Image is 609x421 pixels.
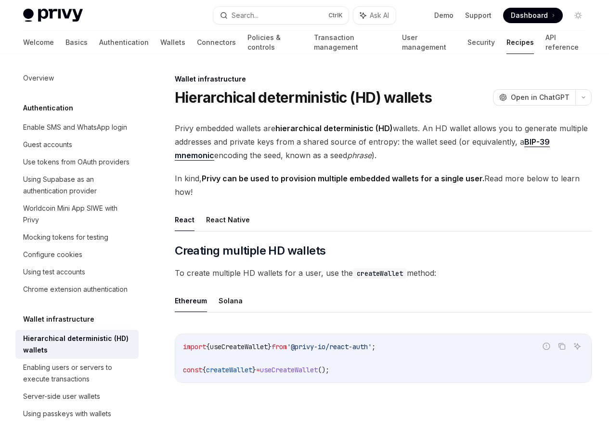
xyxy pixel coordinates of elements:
[556,340,568,353] button: Copy the contents from the code block
[402,31,456,54] a: User management
[353,268,407,279] code: createWallet
[252,366,256,374] span: }
[23,333,133,356] div: Hierarchical deterministic (HD) wallets
[571,340,583,353] button: Ask AI
[15,200,139,229] a: Worldcoin Mini App SIWE with Privy
[372,342,376,351] span: ;
[23,362,133,385] div: Enabling users or servers to execute transactions
[15,263,139,281] a: Using test accounts
[287,342,372,351] span: '@privy-io/react-auth'
[23,203,133,226] div: Worldcoin Mini App SIWE with Privy
[275,123,393,133] strong: hierarchical deterministic (HD)
[318,366,329,374] span: ();
[247,31,302,54] a: Policies & controls
[210,342,268,351] span: useCreateWallet
[328,12,343,19] span: Ctrl K
[175,243,325,258] span: Creating multiple HD wallets
[23,231,108,243] div: Mocking tokens for testing
[183,342,206,351] span: import
[23,249,82,260] div: Configure cookies
[206,366,252,374] span: createWallet
[175,289,207,312] button: Ethereum
[175,74,592,84] div: Wallet infrastructure
[15,119,139,136] a: Enable SMS and WhatsApp login
[370,11,389,20] span: Ask AI
[23,31,54,54] a: Welcome
[511,11,548,20] span: Dashboard
[23,122,127,133] div: Enable SMS and WhatsApp login
[160,31,185,54] a: Wallets
[465,11,492,20] a: Support
[15,69,139,87] a: Overview
[15,359,139,388] a: Enabling users or servers to execute transactions
[260,366,318,374] span: useCreateWallet
[175,208,194,231] button: React
[15,229,139,246] a: Mocking tokens for testing
[23,174,133,197] div: Using Supabase as an authentication provider
[256,366,260,374] span: =
[506,31,534,54] a: Recipes
[197,31,236,54] a: Connectors
[213,7,349,24] button: Search...CtrlK
[15,246,139,263] a: Configure cookies
[15,153,139,171] a: Use tokens from OAuth providers
[347,150,372,160] em: phrase
[206,208,250,231] button: React Native
[503,8,563,23] a: Dashboard
[493,89,575,106] button: Open in ChatGPT
[314,31,390,54] a: Transaction management
[23,9,83,22] img: light logo
[23,266,85,278] div: Using test accounts
[570,8,586,23] button: Toggle dark mode
[23,313,94,325] h5: Wallet infrastructure
[23,139,72,150] div: Guest accounts
[202,174,484,183] strong: Privy can be used to provision multiple embedded wallets for a single user.
[175,122,592,162] span: Privy embedded wallets are wallets. An HD wallet allows you to generate multiple addresses and pr...
[353,7,396,24] button: Ask AI
[23,391,100,402] div: Server-side user wallets
[183,366,202,374] span: const
[202,366,206,374] span: {
[175,172,592,199] span: In kind, Read more below to learn how!
[65,31,88,54] a: Basics
[545,31,586,54] a: API reference
[15,171,139,200] a: Using Supabase as an authentication provider
[23,156,130,168] div: Use tokens from OAuth providers
[15,281,139,298] a: Chrome extension authentication
[15,330,139,359] a: Hierarchical deterministic (HD) wallets
[272,342,287,351] span: from
[511,93,570,102] span: Open in ChatGPT
[175,266,592,280] span: To create multiple HD wallets for a user, use the method:
[206,342,210,351] span: {
[99,31,149,54] a: Authentication
[268,342,272,351] span: }
[540,340,553,353] button: Report incorrect code
[232,10,259,21] div: Search...
[23,408,111,420] div: Using passkeys with wallets
[23,72,54,84] div: Overview
[467,31,495,54] a: Security
[434,11,454,20] a: Demo
[23,284,128,295] div: Chrome extension authentication
[219,289,243,312] button: Solana
[175,89,432,106] h1: Hierarchical deterministic (HD) wallets
[23,102,73,114] h5: Authentication
[15,136,139,153] a: Guest accounts
[15,388,139,405] a: Server-side user wallets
